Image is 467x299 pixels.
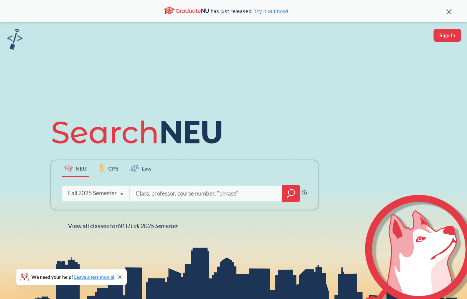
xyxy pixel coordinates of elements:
[108,164,119,172] span: CPS
[68,189,117,197] div: Fall 2025 Semester
[282,185,300,202] div: magnifying glass
[135,186,277,201] input: Class, professor, course number, "phrase"
[434,29,461,42] button: Sign In
[7,29,23,50] img: sandbox logo
[252,8,288,14] a: Try it out now!
[211,7,288,15] span: has just released!
[75,164,87,172] span: NEU
[118,222,178,229] span: NEU Fall 2025 Semester
[68,222,178,229] span: View all classes for
[287,189,295,198] svg: magnifying glass
[142,164,152,172] span: Law
[74,274,114,280] a: Leave a testimonial
[7,29,23,52] a: sandbox logo
[31,275,114,279] span: We need your help!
